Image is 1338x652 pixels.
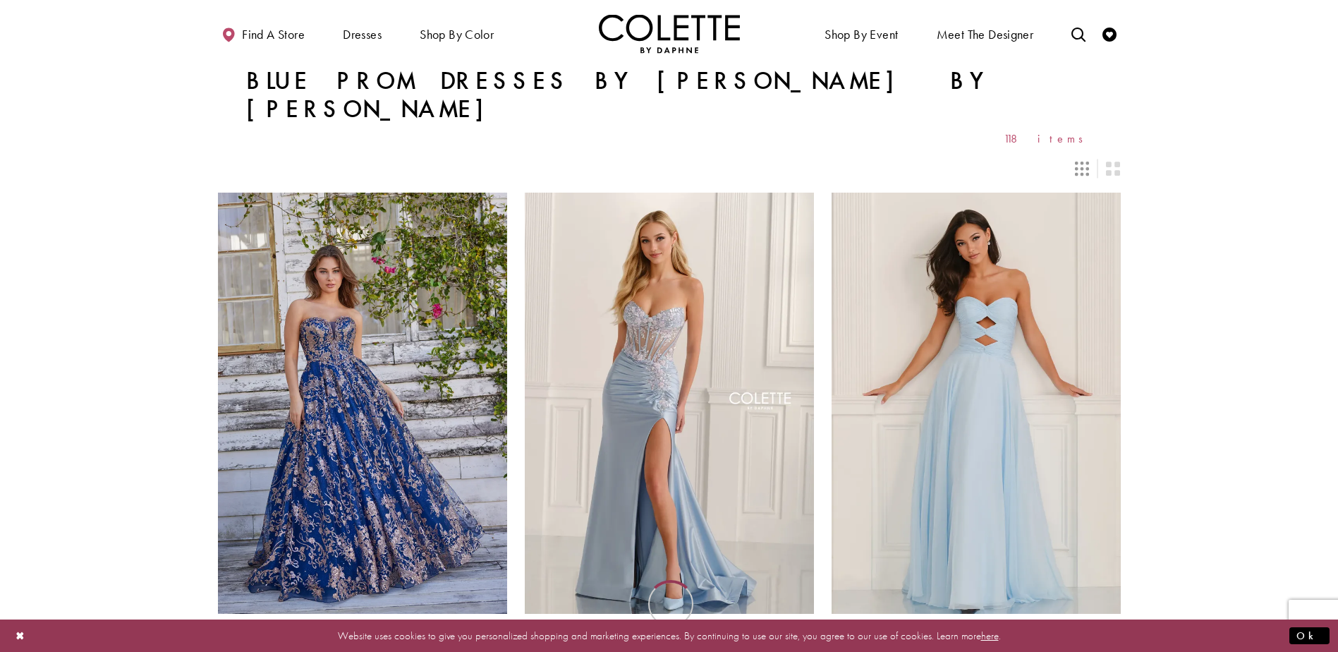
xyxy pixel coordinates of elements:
[825,28,898,42] span: Shop By Event
[416,14,497,53] span: Shop by color
[218,14,308,53] a: Find a store
[339,14,385,53] span: Dresses
[8,623,32,648] button: Close Dialog
[1099,14,1120,53] a: Check Wishlist
[821,14,901,53] span: Shop By Event
[525,193,814,613] a: Visit Colette by Daphne Style No. CL6105 Page
[209,153,1129,184] div: Layout Controls
[981,628,999,642] a: here
[246,67,1093,123] h1: Blue Prom Dresses by [PERSON_NAME] by [PERSON_NAME]
[242,28,305,42] span: Find a store
[1075,162,1089,176] span: Switch layout to 3 columns
[1106,162,1120,176] span: Switch layout to 2 columns
[599,14,740,53] a: Visit Home Page
[343,28,382,42] span: Dresses
[933,14,1038,53] a: Meet the designer
[832,193,1121,613] a: Visit Colette by Daphne Style No. CL6113 Page
[1068,14,1089,53] a: Toggle search
[937,28,1034,42] span: Meet the designer
[599,14,740,53] img: Colette by Daphne
[420,28,494,42] span: Shop by color
[1004,133,1093,145] span: 118 items
[218,193,507,613] a: Visit Colette by Daphne Style No. CL5101 Page
[1289,627,1330,644] button: Submit Dialog
[102,626,1236,645] p: Website uses cookies to give you personalized shopping and marketing experiences. By continuing t...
